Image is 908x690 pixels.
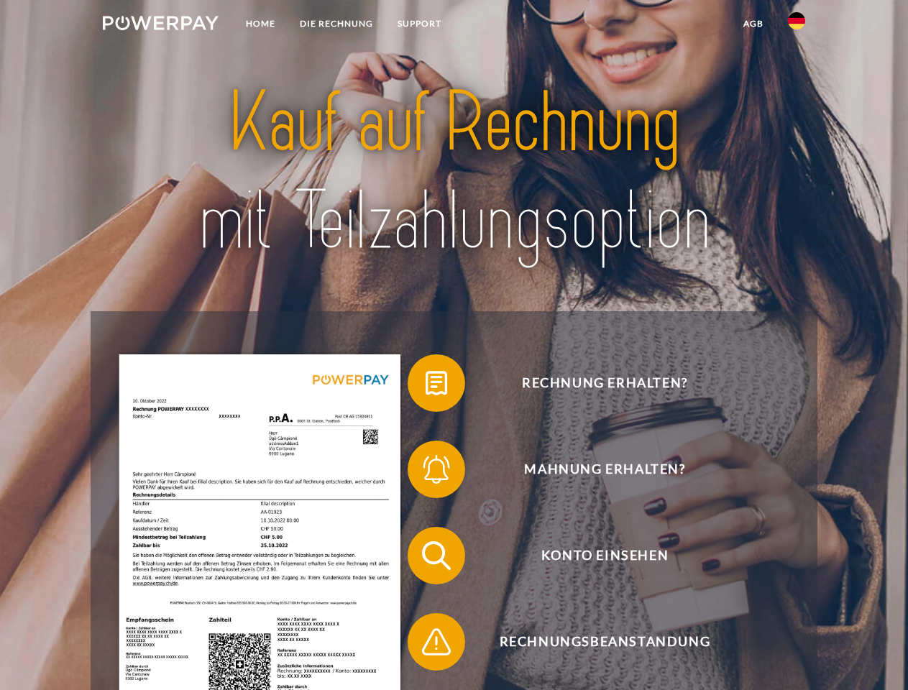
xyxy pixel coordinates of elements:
a: Home [234,11,288,37]
span: Rechnungsbeanstandung [428,613,781,671]
button: Mahnung erhalten? [408,441,781,498]
img: qb_search.svg [418,538,454,574]
img: title-powerpay_de.svg [137,69,771,275]
a: agb [731,11,776,37]
img: qb_bill.svg [418,365,454,401]
button: Rechnungsbeanstandung [408,613,781,671]
button: Rechnung erhalten? [408,354,781,412]
a: SUPPORT [385,11,454,37]
img: logo-powerpay-white.svg [103,16,219,30]
span: Konto einsehen [428,527,781,584]
img: de [788,12,805,29]
span: Rechnung erhalten? [428,354,781,412]
button: Konto einsehen [408,527,781,584]
img: qb_warning.svg [418,624,454,660]
span: Mahnung erhalten? [428,441,781,498]
a: DIE RECHNUNG [288,11,385,37]
img: qb_bell.svg [418,451,454,487]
